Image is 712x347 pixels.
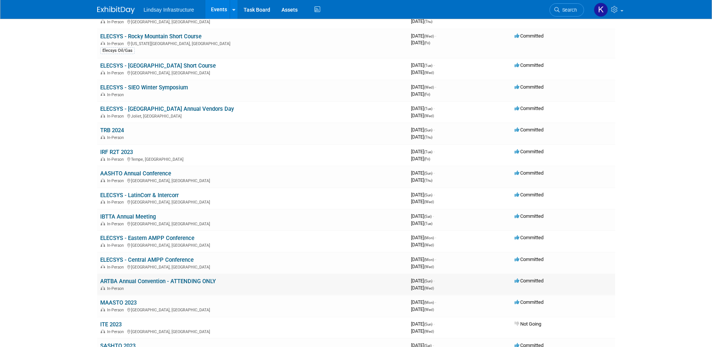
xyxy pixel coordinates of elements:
div: Elecsys Oil/Gas [100,47,135,54]
a: ELECSYS - [GEOGRAPHIC_DATA] Annual Vendors Day [100,106,234,112]
span: [DATE] [411,321,435,327]
span: [DATE] [411,18,432,24]
span: Committed [515,170,543,176]
span: Lindsay Infrastructure [144,7,194,13]
span: Committed [515,149,543,154]
span: Committed [515,192,543,198]
span: - [434,106,435,111]
span: [DATE] [411,299,436,305]
span: - [435,235,436,240]
a: ITE 2023 [100,321,122,328]
span: - [435,256,436,262]
div: [US_STATE][GEOGRAPHIC_DATA], [GEOGRAPHIC_DATA] [100,40,405,46]
a: MAASTO 2023 [100,299,137,306]
span: Search [560,7,577,13]
img: In-Person Event [101,157,105,161]
span: (Sun) [424,128,432,132]
img: In-Person Event [101,222,105,225]
a: ELECSYS - [GEOGRAPHIC_DATA] Short Course [100,62,216,69]
span: (Tue) [424,150,432,154]
span: (Wed) [424,286,434,290]
span: (Wed) [424,85,434,89]
span: In-Person [107,157,126,162]
span: (Wed) [424,71,434,75]
span: (Wed) [424,114,434,118]
img: In-Person Event [101,178,105,182]
span: [DATE] [411,69,434,75]
div: [GEOGRAPHIC_DATA], [GEOGRAPHIC_DATA] [100,69,405,75]
span: - [434,149,435,154]
span: - [434,127,435,133]
span: (Wed) [424,34,434,38]
span: Committed [515,106,543,111]
span: Committed [515,213,543,219]
span: In-Person [107,135,126,140]
span: [DATE] [411,192,435,198]
div: [GEOGRAPHIC_DATA], [GEOGRAPHIC_DATA] [100,328,405,334]
span: [DATE] [411,278,435,284]
span: In-Person [107,200,126,205]
a: ELECSYS - Central AMPP Conference [100,256,194,263]
div: [GEOGRAPHIC_DATA], [GEOGRAPHIC_DATA] [100,264,405,270]
span: In-Person [107,329,126,334]
span: (Fri) [424,157,430,161]
span: (Thu) [424,178,432,183]
a: ARTBA Annual Convention - ATTENDING ONLY [100,278,216,285]
span: In-Person [107,92,126,97]
span: [DATE] [411,264,434,269]
span: - [434,62,435,68]
img: In-Person Event [101,200,105,204]
span: - [434,192,435,198]
span: [DATE] [411,170,435,176]
span: In-Person [107,243,126,248]
a: ELECSYS - LatinCorr & Intercorr [100,192,179,199]
span: (Wed) [424,243,434,247]
span: - [435,84,436,90]
span: Committed [515,256,543,262]
span: [DATE] [411,62,435,68]
img: In-Person Event [101,92,105,96]
span: [DATE] [411,177,432,183]
a: ELECSYS - Eastern AMPP Conference [100,235,194,241]
a: IRF R2T 2023 [100,149,133,155]
div: [GEOGRAPHIC_DATA], [GEOGRAPHIC_DATA] [100,306,405,312]
img: In-Person Event [101,114,105,118]
div: [GEOGRAPHIC_DATA], [GEOGRAPHIC_DATA] [100,220,405,226]
span: Committed [515,299,543,305]
span: (Mon) [424,258,434,262]
span: [DATE] [411,40,430,45]
a: Search [549,3,584,17]
div: Tempe, [GEOGRAPHIC_DATA] [100,156,405,162]
span: Committed [515,84,543,90]
span: In-Person [107,71,126,75]
span: (Wed) [424,308,434,312]
img: In-Person Event [101,286,105,290]
span: Committed [515,278,543,284]
span: (Thu) [424,20,432,24]
img: In-Person Event [101,265,105,269]
div: Joliet, [GEOGRAPHIC_DATA] [100,113,405,119]
a: AASHTO Annual Conference [100,170,171,177]
a: ELECSYS - SIEO Winter Symposium [100,84,188,91]
span: [DATE] [411,156,430,161]
span: [DATE] [411,199,434,204]
span: [DATE] [411,242,434,247]
span: (Fri) [424,41,430,45]
span: In-Person [107,286,126,291]
span: [DATE] [411,33,436,39]
span: [DATE] [411,127,435,133]
span: (Sun) [424,279,432,283]
span: In-Person [107,114,126,119]
span: - [435,33,436,39]
span: - [433,213,434,219]
img: ExhibitDay [97,6,135,14]
img: In-Person Event [101,135,105,139]
span: (Tue) [424,107,432,111]
span: - [435,299,436,305]
span: Committed [515,127,543,133]
span: In-Person [107,41,126,46]
span: (Wed) [424,200,434,204]
span: In-Person [107,178,126,183]
div: [GEOGRAPHIC_DATA], [GEOGRAPHIC_DATA] [100,242,405,248]
span: (Sat) [424,214,432,219]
